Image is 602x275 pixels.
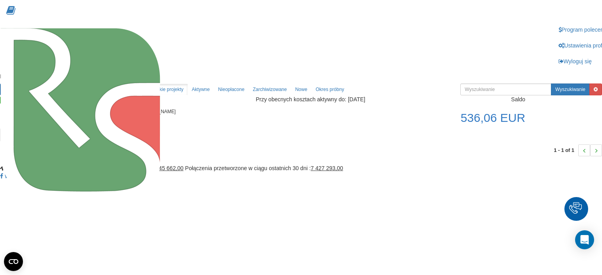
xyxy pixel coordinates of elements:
span: Połączenia przetworzone w ciągu ostatnich 30 dni : [185,165,343,171]
a: Nieopłacone [214,83,249,95]
a: Okres próbny [311,83,348,95]
button: Wyszukiwanie [551,83,590,95]
input: Wyszukiwanie [460,83,551,95]
div: Open Intercom Messenger [575,230,594,249]
span: Saldo [511,96,525,102]
nav: ... [554,137,602,164]
a: Nowe [291,83,312,95]
u: 7 427 293,00 [311,165,343,171]
button: Open CMP widget [4,252,23,271]
a: Aktywne [188,83,214,95]
a: Zarchiwizowane [249,83,291,95]
span: Wyloguj się [564,58,592,64]
span: Bonus: 180.0001 EUR will be available from 28.04.2026 [461,111,525,124]
p: Przy obecnych kosztach aktywny do: [DATE] [256,95,397,103]
span: 1 - 1 of 1 [554,144,578,156]
a: Wszystkie projekty [140,83,188,95]
a: Resetuj [589,83,602,95]
u: 1 745 662,00 [151,165,184,171]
